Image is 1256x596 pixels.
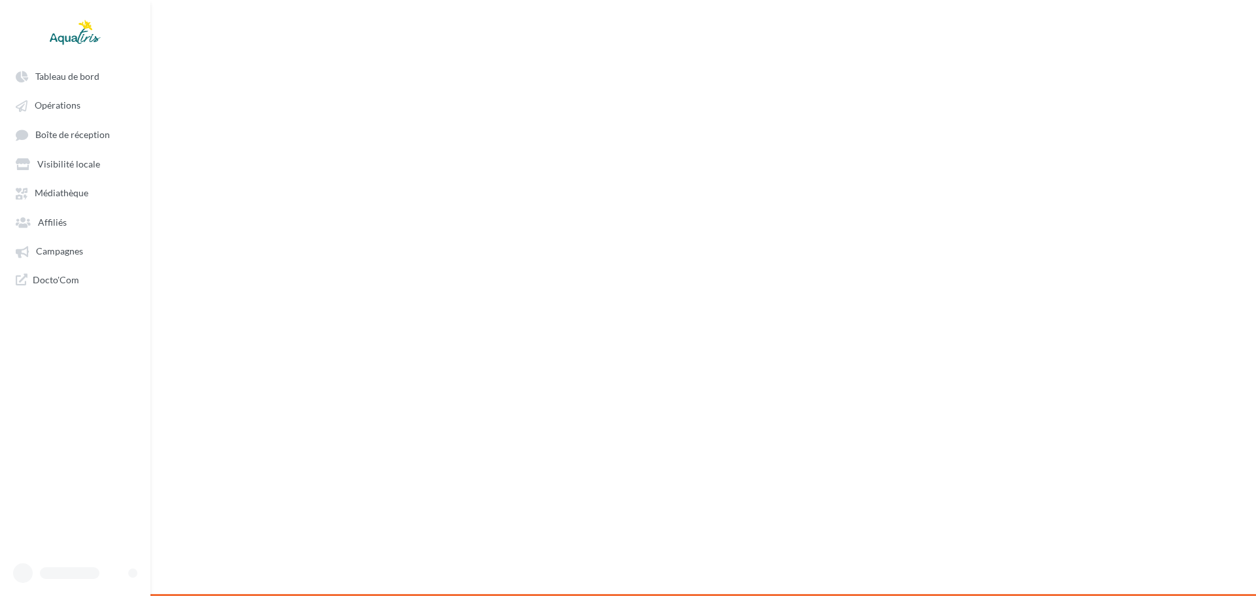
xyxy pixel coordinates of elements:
[8,152,143,175] a: Visibilité locale
[36,246,83,257] span: Campagnes
[8,93,143,116] a: Opérations
[8,210,143,234] a: Affiliés
[8,239,143,262] a: Campagnes
[35,100,80,111] span: Opérations
[38,217,67,228] span: Affiliés
[37,158,100,169] span: Visibilité locale
[35,71,99,82] span: Tableau de bord
[8,181,143,204] a: Médiathèque
[8,64,143,88] a: Tableau de bord
[35,188,88,199] span: Médiathèque
[35,129,110,140] span: Boîte de réception
[8,122,143,147] a: Boîte de réception
[33,273,79,286] span: Docto'Com
[8,268,143,291] a: Docto'Com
